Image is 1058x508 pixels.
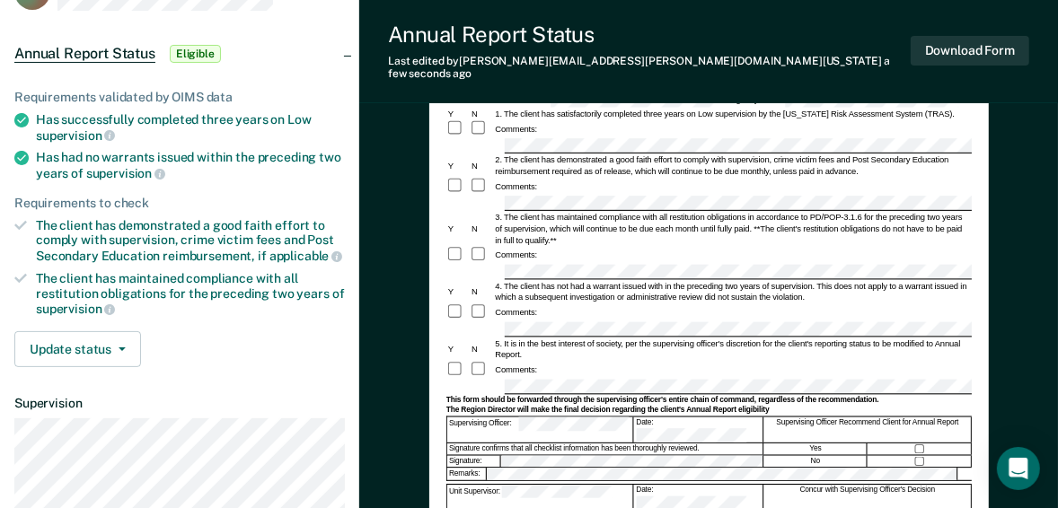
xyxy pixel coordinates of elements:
[14,196,345,211] div: Requirements to check
[470,160,493,171] div: N
[493,123,539,135] div: Comments:
[14,331,141,367] button: Update status
[388,22,911,48] div: Annual Report Status
[447,455,501,467] div: Signature:
[14,90,345,105] div: Requirements validated by OIMS data
[14,396,345,411] dt: Supervision
[470,223,493,234] div: N
[14,45,155,63] span: Annual Report Status
[493,337,972,360] div: 5. It is in the best interest of society, per the supervising officer's discretion for the client...
[493,280,972,302] div: 4. The client has not had a warrant issued with in the preceding two years of supervision. This d...
[446,108,470,119] div: Y
[36,218,345,264] div: The client has demonstrated a good faith effort to comply with supervision, crime victim fees and...
[470,343,493,355] div: N
[447,468,487,479] div: Remarks:
[446,343,470,355] div: Y
[911,36,1029,66] button: Download Form
[764,455,868,467] div: No
[725,93,960,107] div: Eligibility Month:
[388,55,890,80] span: a few seconds ago
[764,443,868,455] div: Yes
[447,443,763,455] div: Signature confirms that all checklist information has been thoroughly reviewed.
[493,211,972,245] div: 3. The client has maintained compliance with all restitution obligations in accordance to PD/POP-...
[36,150,345,180] div: Has had no warrants issued within the preceding two years of
[36,112,345,143] div: Has successfully completed three years on Low
[493,307,539,319] div: Comments:
[503,93,726,107] div: TDCJ/SID #:
[997,447,1040,490] div: Open Intercom Messenger
[36,271,345,317] div: The client has maintained compliance with all restitution obligations for the preceding two years of
[36,302,115,316] span: supervision
[470,108,493,119] div: N
[446,285,470,297] div: Y
[493,363,539,375] div: Comments:
[446,160,470,171] div: Y
[170,45,221,63] span: Eligible
[446,406,972,416] div: The Region Director will make the final decision regarding the client's Annual Report eligibility
[446,223,470,234] div: Y
[493,108,972,119] div: 1. The client has satisfactorily completed three years on Low supervision by the [US_STATE] Risk ...
[764,417,972,442] div: Supervising Officer Recommend Client for Annual Report
[86,166,165,180] span: supervision
[470,285,493,297] div: N
[269,249,342,263] span: applicable
[447,417,633,442] div: Supervising Officer:
[388,55,911,81] div: Last edited by [PERSON_NAME][EMAIL_ADDRESS][PERSON_NAME][DOMAIN_NAME][US_STATE]
[493,153,972,176] div: 2. The client has demonstrated a good faith effort to comply with supervision, crime victim fees ...
[493,250,539,261] div: Comments:
[634,417,763,442] div: Date:
[493,180,539,192] div: Comments:
[446,395,972,405] div: This form should be forwarded through the supervising officer's entire chain of command, regardle...
[36,128,115,143] span: supervision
